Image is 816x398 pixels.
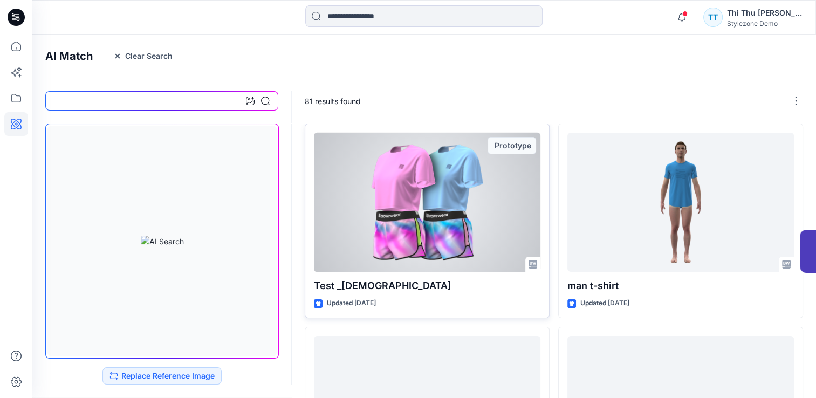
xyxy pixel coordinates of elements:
p: Updated [DATE] [580,298,629,309]
img: AI Search [141,236,184,247]
p: Updated [DATE] [327,298,376,309]
h4: AI Match [45,50,93,63]
div: Stylezone Demo [727,19,803,28]
div: TT [703,8,723,27]
p: Test _[DEMOGRAPHIC_DATA] [314,278,540,293]
a: man t-shirt [567,133,794,272]
p: 81 results found [305,95,361,107]
button: Replace Reference Image [102,367,222,385]
p: man t-shirt [567,278,794,293]
button: Clear Search [106,47,180,65]
a: Test _Ladies [314,133,540,272]
div: Thi Thu [PERSON_NAME] [727,6,803,19]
